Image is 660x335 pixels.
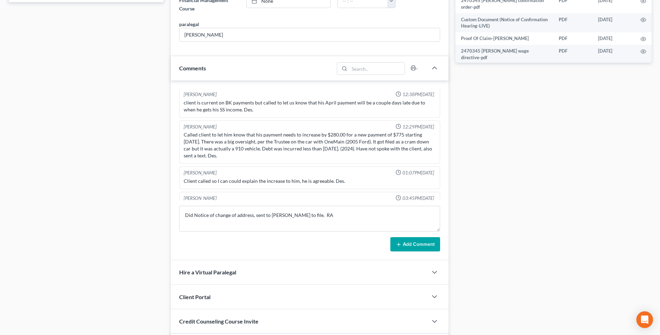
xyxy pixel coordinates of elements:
[553,32,593,45] td: PDF
[593,13,635,32] td: [DATE]
[184,124,217,130] div: [PERSON_NAME]
[180,28,440,41] input: --
[390,237,440,252] button: Add Comment
[455,45,553,64] td: 2470345 [PERSON_NAME] wage directive-pdf
[593,45,635,64] td: [DATE]
[184,91,217,98] div: [PERSON_NAME]
[184,99,436,113] div: client is current on BK payments but called to let us know that his April payment will be a coupl...
[184,131,436,159] div: Called client to let him know that his payment needs to increase by $280.00 for a new payment of ...
[403,195,434,202] span: 03:45PM[DATE]
[455,13,553,32] td: Custom Document (Notice of Confirmation Hearing-LIVE)
[349,63,405,75] input: Search...
[179,269,236,275] span: Hire a Virtual Paralegal
[403,124,434,130] span: 12:29PM[DATE]
[179,21,199,28] div: paralegal
[593,32,635,45] td: [DATE]
[179,65,206,71] span: Comments
[636,311,653,328] div: Open Intercom Messenger
[553,13,593,32] td: PDF
[184,170,217,176] div: [PERSON_NAME]
[455,32,553,45] td: Proof Of Claim-[PERSON_NAME]
[184,178,436,185] div: Client called so I can could explain the increase to him, he is agreeable. Des.
[179,318,259,325] span: Credit Counseling Course Invite
[403,170,434,176] span: 01:07PM[DATE]
[184,195,217,202] div: [PERSON_NAME]
[179,294,210,300] span: Client Portal
[403,91,434,98] span: 12:38PM[DATE]
[553,45,593,64] td: PDF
